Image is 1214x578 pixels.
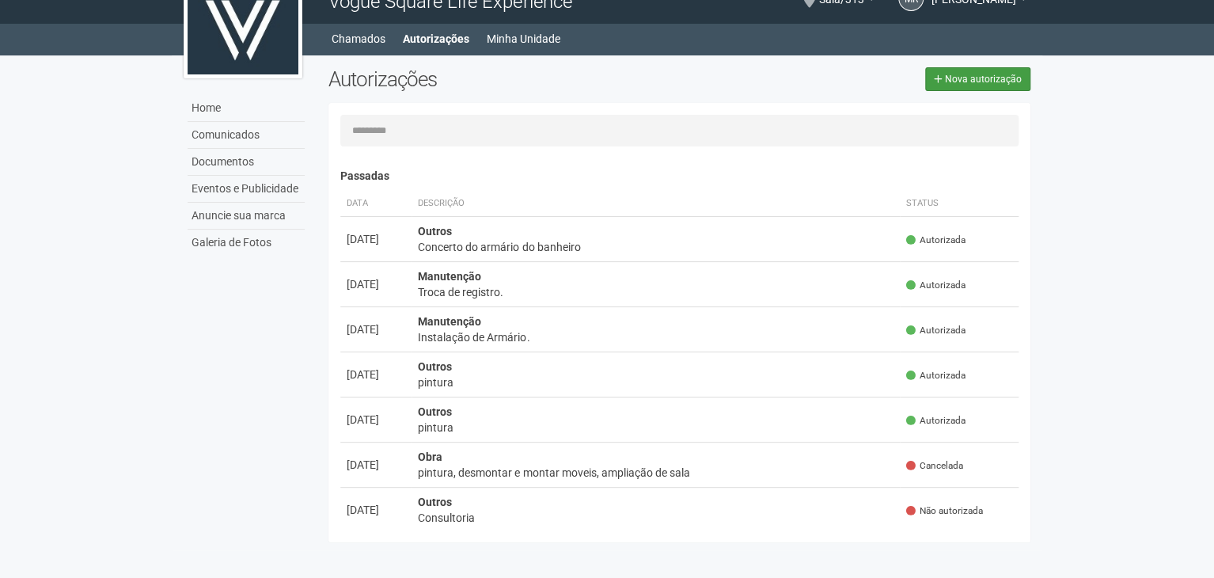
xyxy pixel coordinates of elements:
[347,412,405,428] div: [DATE]
[906,279,966,292] span: Autorizada
[188,122,305,149] a: Comunicados
[418,270,481,283] strong: Manutenção
[188,149,305,176] a: Documentos
[906,414,966,428] span: Autorizada
[906,459,963,473] span: Cancelada
[403,28,469,50] a: Autorizações
[188,203,305,230] a: Anuncie sua marca
[340,191,412,217] th: Data
[188,95,305,122] a: Home
[340,170,1019,182] h4: Passadas
[418,420,893,435] div: pintura
[332,28,385,50] a: Chamados
[418,510,893,526] div: Consultoria
[188,230,305,256] a: Galeria de Fotos
[906,324,966,337] span: Autorizada
[418,360,452,373] strong: Outros
[418,451,442,463] strong: Obra
[347,321,405,337] div: [DATE]
[412,191,900,217] th: Descrição
[945,74,1022,85] span: Nova autorização
[347,231,405,247] div: [DATE]
[418,329,893,345] div: Instalação de Armário.
[418,284,893,300] div: Troca de registro.
[418,496,452,508] strong: Outros
[347,457,405,473] div: [DATE]
[925,67,1030,91] a: Nova autorização
[418,315,481,328] strong: Manutenção
[418,405,452,418] strong: Outros
[418,239,893,255] div: Concerto do armário do banheiro
[418,465,893,481] div: pintura, desmontar e montar moveis, ampliação de sala
[487,28,560,50] a: Minha Unidade
[418,225,452,238] strong: Outros
[900,191,1019,217] th: Status
[347,502,405,518] div: [DATE]
[328,67,667,91] h2: Autorizações
[188,176,305,203] a: Eventos e Publicidade
[347,276,405,292] div: [DATE]
[906,504,983,518] span: Não autorizada
[906,234,966,247] span: Autorizada
[906,369,966,382] span: Autorizada
[347,367,405,382] div: [DATE]
[418,375,893,390] div: pintura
